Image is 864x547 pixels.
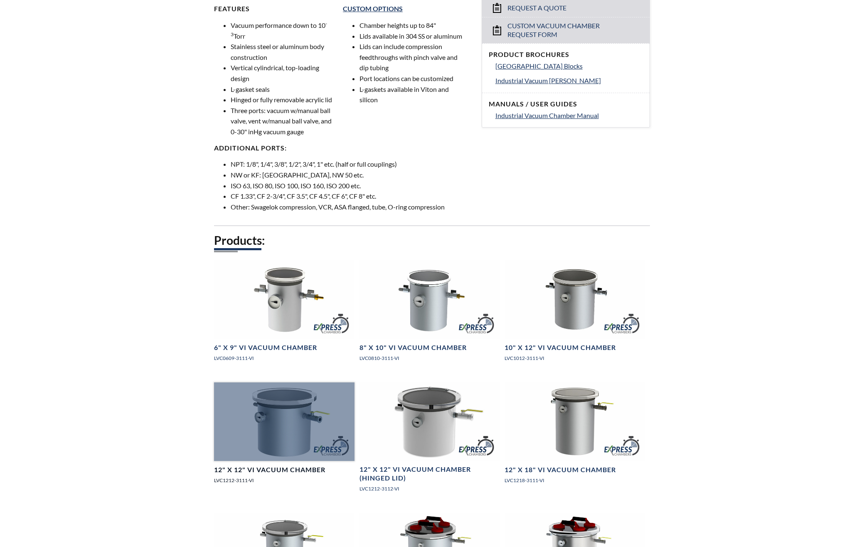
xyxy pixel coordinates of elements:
a: Industrial Vacuum [PERSON_NAME] [495,75,643,86]
a: LVC1012-3111-VI Express Chamber, angled view10" X 12" VI Vacuum ChamberLVC1012-3111-VI [505,260,645,369]
a: LVC0810-3111-VI Express Chamber, angled view8" X 10" VI Vacuum ChamberLVC0810-3111-VI [359,260,500,369]
li: ISO 63, ISO 80, ISO 100, ISO 160, ISO 200 etc. [231,180,471,191]
li: Stainless steel or aluminum body construction [231,41,338,62]
li: NPT: 1/8", 1/4", 3/8", 1/2", 3/4", 1" etc. (half or full couplings) [231,159,471,170]
p: LVC0609-3111-VI [214,354,354,362]
span: Industrial Vacuum Chamber Manual [495,111,599,119]
sup: -3 [231,20,327,37]
p: LVC1012-3111-VI [505,354,645,362]
li: NW or KF: [GEOGRAPHIC_DATA], NW 50 etc. [231,170,471,180]
a: Custom Vacuum Chamber Request Form [482,17,650,43]
h2: Products: [214,233,650,248]
h4: 8" X 10" VI Vacuum Chamber [359,343,467,352]
h4: Manuals / User Guides [489,100,643,108]
li: L-gaskets available in Viton and silicon [359,84,467,105]
h4: 12" X 18" VI Vacuum Chamber [505,466,616,474]
li: Three ports: vacuum w/manual ball valve, vent w/manual ball valve, and 0-30" inHg vacuum gauge [231,105,338,137]
a: LVC1212-3111-VI Express Chamber, angled view12" X 12" VI Vacuum ChamberLVC1212-3111-VI [214,382,354,491]
p: LVC1212-3111-VI [214,476,354,484]
li: Other: Swagelok compression, VCR, ASA flanged, tube, O-ring compression [231,202,471,212]
li: Chamber heights up to 84" [359,20,467,31]
h4: Additional ports: [214,144,471,153]
li: Vertical cylindrical, top-loading design [231,62,338,84]
li: Port locations can be customized [359,73,467,84]
a: [GEOGRAPHIC_DATA] Blocks [495,61,643,71]
p: LVC1218-3111-VI [505,476,645,484]
p: LVC0810-3111-VI [359,354,500,362]
span: Custom Vacuum Chamber Request Form [507,22,625,39]
li: Hinged or fully removable acrylic lid [231,94,338,105]
p: LVC1212-3112-VI [359,485,500,493]
a: Industrial Vacuum Chamber Manual [495,110,643,121]
h4: 12" X 12" VI Vacuum Chamber (Hinged Lid) [359,465,500,483]
h4: 6" X 9" VI Vacuum Chamber [214,343,317,352]
span: [GEOGRAPHIC_DATA] Blocks [495,62,583,70]
a: LVC0609-3111-VI Express Chamber, front view6" X 9" VI Vacuum ChamberLVC0609-3111-VI [214,260,354,369]
h4: 12" X 12" VI Vacuum Chamber [214,466,325,474]
li: Lids can include compression feedthroughs with pinch valve and dip tubing [359,41,467,73]
li: CF 1.33", CF 2-3/4", CF 3.5", CF 4.5", CF 6", CF 8" etc. [231,191,471,202]
li: Lids available in 304 SS or aluminum [359,31,467,42]
h4: Features [214,5,338,13]
a: Custom Options [343,5,403,12]
span: Industrial Vacuum [PERSON_NAME] [495,76,601,84]
h4: Product Brochures [489,50,643,59]
a: LVC1212-3112-VI Express Chamber, front view12" X 12" VI Vacuum Chamber (Hinged Lid)LVC1212-3112-VI [359,382,500,500]
a: LVC1218-3111-VI Express Chamber, angled view12" X 18" VI Vacuum ChamberLVC1218-3111-VI [505,382,645,491]
span: Request a Quote [507,4,566,12]
h4: 10" X 12" VI Vacuum Chamber [505,343,616,352]
li: Vacuum performance down to 10 Torr [231,20,338,41]
li: L-gasket seals [231,84,338,95]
